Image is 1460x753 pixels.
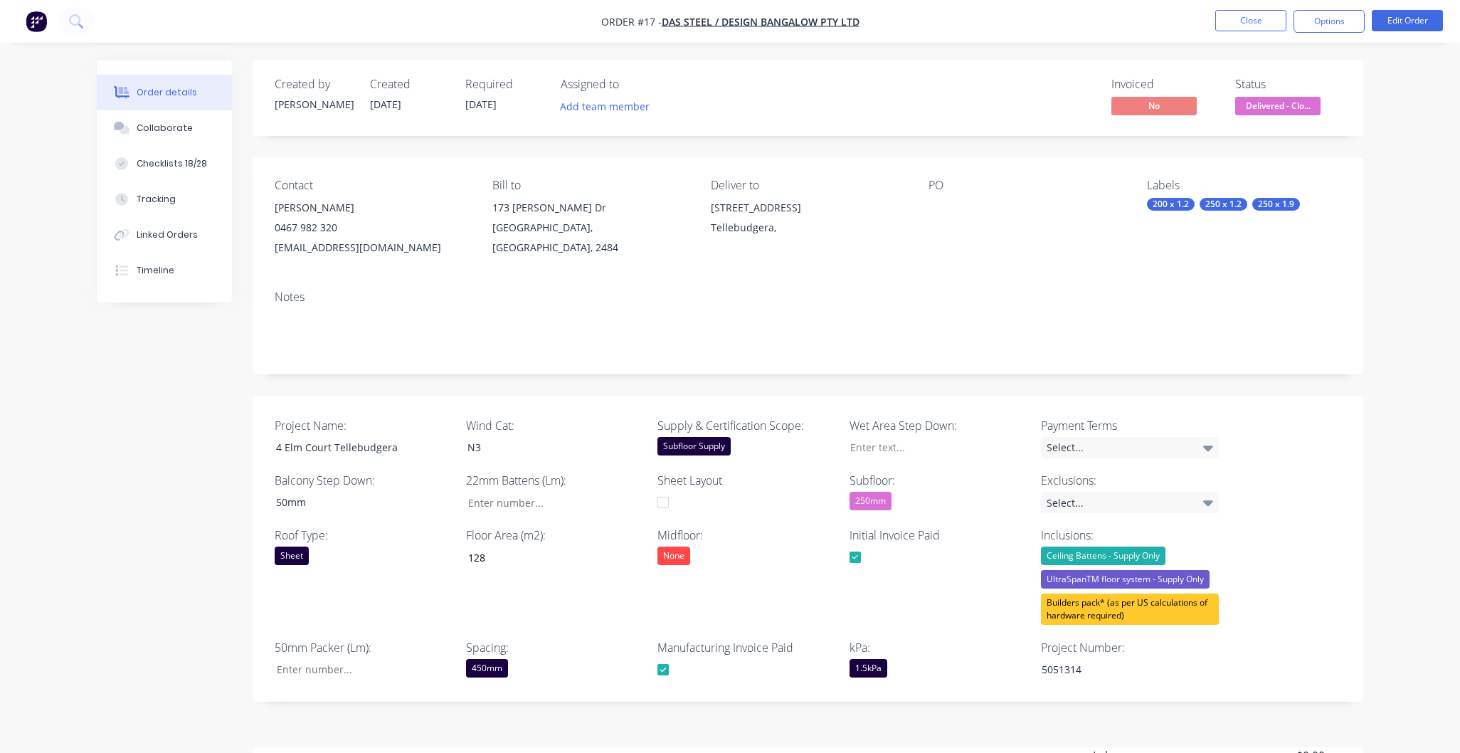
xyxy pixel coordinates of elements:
[137,86,197,99] div: Order details
[97,146,232,181] button: Checklists 18/28
[275,198,470,218] div: [PERSON_NAME]
[456,437,634,458] div: N3
[465,98,497,111] span: [DATE]
[492,218,687,258] div: [GEOGRAPHIC_DATA], [GEOGRAPHIC_DATA], 2484
[1111,97,1197,115] span: No
[265,492,443,512] div: 50mm
[275,639,453,656] label: 50mm Packer (Lm):
[1235,97,1321,115] span: Delivered - Clo...
[850,417,1027,434] label: Wet Area Step Down:
[97,181,232,217] button: Tracking
[1235,78,1342,91] div: Status
[275,97,353,112] div: [PERSON_NAME]
[1041,639,1219,656] label: Project Number:
[275,290,1342,304] div: Notes
[1372,10,1443,31] button: Edit Order
[370,78,448,91] div: Created
[456,492,644,513] input: Enter number...
[561,78,703,91] div: Assigned to
[1215,10,1286,31] button: Close
[711,179,906,192] div: Deliver to
[657,527,835,544] label: Midfloor:
[137,157,207,170] div: Checklists 18/28
[1147,198,1195,211] div: 200 x 1.2
[850,492,892,510] div: 250mm
[1041,437,1219,458] div: Select...
[466,417,644,434] label: Wind Cat:
[275,417,453,434] label: Project Name:
[850,639,1027,656] label: kPa:
[492,198,687,218] div: 173 [PERSON_NAME] Dr
[1294,10,1365,33] button: Options
[711,198,906,218] div: [STREET_ADDRESS]
[275,78,353,91] div: Created by
[711,218,906,238] div: Tellebudgera,
[275,179,470,192] div: Contact
[929,179,1123,192] div: PO
[662,15,859,28] a: DAS Steel / DESIGN BANGALOW PTY LTD
[275,527,453,544] label: Roof Type:
[561,97,657,116] button: Add team member
[97,217,232,253] button: Linked Orders
[1041,417,1219,434] label: Payment Terms
[1041,527,1219,544] label: Inclusions:
[97,110,232,146] button: Collaborate
[492,179,687,192] div: Bill to
[1041,472,1219,489] label: Exclusions:
[26,11,47,32] img: Factory
[850,527,1027,544] label: Initial Invoice Paid
[657,639,835,656] label: Manufacturing Invoice Paid
[275,198,470,258] div: [PERSON_NAME]0467 982 320[EMAIL_ADDRESS][DOMAIN_NAME]
[1041,570,1210,589] div: UltraSpanTM floor system - Supply Only
[137,264,174,277] div: Timeline
[657,472,835,489] label: Sheet Layout
[1041,492,1219,513] div: Select...
[265,437,443,458] div: 4 Elm Court Tellebudgera
[553,97,657,116] button: Add team member
[1030,659,1208,680] div: 5051314
[275,218,470,238] div: 0467 982 320
[137,228,198,241] div: Linked Orders
[657,437,731,456] div: Subfloor Supply
[275,472,453,489] label: Balcony Step Down:
[97,253,232,288] button: Timeline
[370,98,401,111] span: [DATE]
[850,659,887,678] div: 1.5kPa
[265,659,453,680] input: Enter number...
[466,659,508,678] div: 450mm
[492,198,687,258] div: 173 [PERSON_NAME] Dr[GEOGRAPHIC_DATA], [GEOGRAPHIC_DATA], 2484
[657,547,690,565] div: None
[466,472,644,489] label: 22mm Battens (Lm):
[97,75,232,110] button: Order details
[466,527,644,544] label: Floor Area (m2):
[456,547,644,568] input: Enter number...
[465,78,544,91] div: Required
[1252,198,1300,211] div: 250 x 1.9
[137,122,193,135] div: Collaborate
[1200,198,1247,211] div: 250 x 1.2
[137,193,176,206] div: Tracking
[275,547,309,565] div: Sheet
[1041,547,1165,565] div: Ceiling Battens - Supply Only
[275,238,470,258] div: [EMAIL_ADDRESS][DOMAIN_NAME]
[1111,78,1218,91] div: Invoiced
[1147,179,1342,192] div: Labels
[711,198,906,243] div: [STREET_ADDRESS]Tellebudgera,
[850,472,1027,489] label: Subfloor:
[1041,594,1219,625] div: Builders pack* (as per US calculations of hardware required)
[1235,97,1321,118] button: Delivered - Clo...
[466,639,644,656] label: Spacing:
[657,417,835,434] label: Supply & Certification Scope:
[601,15,662,28] span: Order #17 -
